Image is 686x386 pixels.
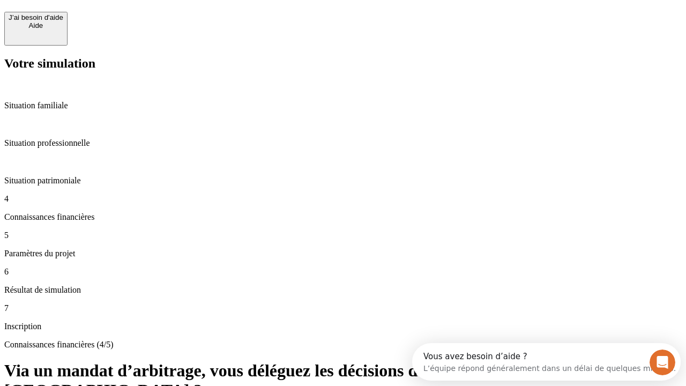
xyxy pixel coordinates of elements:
p: 6 [4,267,682,277]
div: Ouvrir le Messenger Intercom [4,4,295,34]
h2: Votre simulation [4,56,682,71]
p: Situation professionnelle [4,138,682,148]
div: L’équipe répond généralement dans un délai de quelques minutes. [11,18,264,29]
iframe: Intercom live chat discovery launcher [412,343,681,381]
p: Connaissances financières [4,212,682,222]
div: J’ai besoin d'aide [9,13,63,21]
p: Connaissances financières (4/5) [4,340,682,350]
p: 5 [4,231,682,240]
p: Résultat de simulation [4,285,682,295]
p: 4 [4,194,682,204]
button: J’ai besoin d'aideAide [4,12,68,46]
p: 7 [4,303,682,313]
div: Aide [9,21,63,29]
div: Vous avez besoin d’aide ? [11,9,264,18]
p: Paramètres du projet [4,249,682,258]
p: Inscription [4,322,682,331]
iframe: Intercom live chat [650,350,675,375]
p: Situation patrimoniale [4,176,682,185]
p: Situation familiale [4,101,682,110]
